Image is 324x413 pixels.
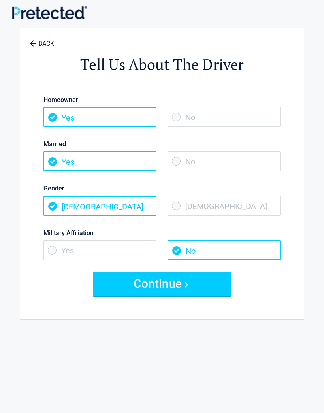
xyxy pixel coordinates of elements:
[43,94,281,105] label: Homeowner
[43,196,156,216] span: [DEMOGRAPHIC_DATA]
[12,6,87,19] img: Main Logo
[168,240,281,260] span: No
[43,139,281,149] label: Married
[168,151,281,171] span: No
[43,228,281,238] label: Military Affiliation
[93,272,231,296] button: Continue
[168,196,281,216] span: [DEMOGRAPHIC_DATA]
[28,33,56,47] a: BACK
[43,240,156,260] span: Yes
[168,107,281,127] span: No
[43,183,281,194] label: Gender
[24,55,300,75] h2: Tell Us About The Driver
[43,107,156,127] span: Yes
[43,151,156,171] span: Yes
